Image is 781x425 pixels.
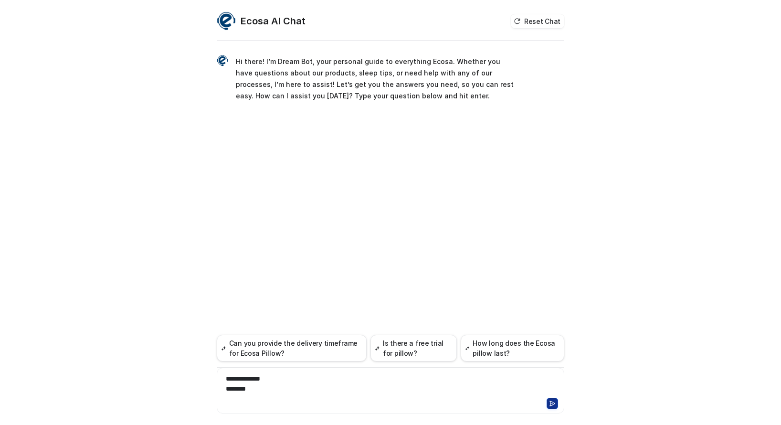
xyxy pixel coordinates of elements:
button: Can you provide the delivery timeframe for Ecosa Pillow? [217,335,367,361]
button: Reset Chat [511,14,564,28]
img: Widget [217,11,236,31]
img: Widget [217,55,228,66]
p: Hi there! I’m Dream Bot, your personal guide to everything Ecosa. Whether you have questions abou... [236,56,515,102]
h2: Ecosa AI Chat [241,14,306,28]
button: How long does the Ecosa pillow last? [461,335,564,361]
button: Is there a free trial for pillow? [370,335,457,361]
